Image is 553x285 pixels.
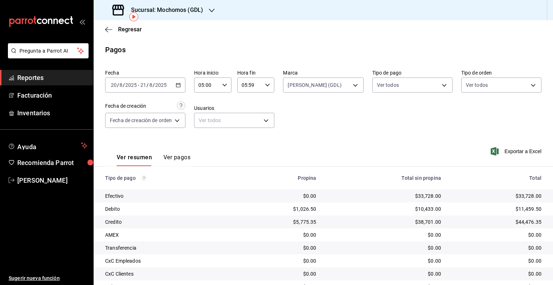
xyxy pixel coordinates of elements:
[153,82,155,88] span: /
[328,175,441,181] div: Total sin propina
[8,43,89,58] button: Pregunta a Parrot AI
[453,192,541,200] div: $33,728.00
[105,175,231,181] div: Tipo de pago
[105,70,185,75] label: Fecha
[453,270,541,277] div: $0.00
[466,81,488,89] span: Ver todos
[141,175,147,181] svg: Los pagos realizados con Pay y otras terminales son montos brutos.
[328,270,441,277] div: $0.00
[17,90,87,100] span: Facturación
[243,218,316,226] div: $5,775.35
[453,244,541,251] div: $0.00
[372,70,453,75] label: Tipo de pago
[243,231,316,239] div: $0.00
[118,26,142,33] span: Regresar
[243,175,316,181] div: Propina
[328,231,441,239] div: $0.00
[105,205,231,213] div: Debito
[105,192,231,200] div: Efectivo
[117,82,119,88] span: /
[283,70,363,75] label: Marca
[111,82,117,88] input: --
[328,244,441,251] div: $0.00
[328,218,441,226] div: $38,701.00
[9,275,87,282] span: Sugerir nueva función
[328,205,441,213] div: $10,433.00
[105,231,231,239] div: AMEX
[243,205,316,213] div: $1,026.50
[117,154,152,166] button: Ver resumen
[328,192,441,200] div: $33,728.00
[237,70,275,75] label: Hora fin
[138,82,139,88] span: -
[125,82,137,88] input: ----
[17,158,87,168] span: Recomienda Parrot
[377,81,399,89] span: Ver todos
[19,47,77,55] span: Pregunta a Parrot AI
[453,175,541,181] div: Total
[243,244,316,251] div: $0.00
[17,108,87,118] span: Inventarios
[194,70,231,75] label: Hora inicio
[453,257,541,264] div: $0.00
[105,44,126,55] div: Pagos
[105,257,231,264] div: CxC Empleados
[147,82,149,88] span: /
[243,192,316,200] div: $0.00
[492,147,541,156] button: Exportar a Excel
[117,154,190,166] div: navigation tabs
[79,19,85,25] button: open_drawer_menu
[105,102,146,110] div: Fecha de creación
[453,205,541,213] div: $11,459.50
[243,270,316,277] div: $0.00
[105,26,142,33] button: Regresar
[105,218,231,226] div: Credito
[119,82,123,88] input: --
[123,82,125,88] span: /
[453,218,541,226] div: $44,476.35
[105,244,231,251] div: Transferencia
[453,231,541,239] div: $0.00
[110,117,172,124] span: Fecha de creación de orden
[17,175,87,185] span: [PERSON_NAME]
[288,81,342,89] span: [PERSON_NAME] (GDL)
[5,52,89,60] a: Pregunta a Parrot AI
[163,154,190,166] button: Ver pagos
[17,73,87,83] span: Reportes
[461,70,541,75] label: Tipo de orden
[149,82,153,88] input: --
[105,270,231,277] div: CxC Clientes
[194,113,274,128] div: Ver todos
[155,82,167,88] input: ----
[243,257,316,264] div: $0.00
[125,6,203,14] h3: Sucursal: Mochomos (GDL)
[328,257,441,264] div: $0.00
[140,82,147,88] input: --
[17,141,78,150] span: Ayuda
[194,106,274,111] label: Usuarios
[129,12,138,21] img: Tooltip marker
